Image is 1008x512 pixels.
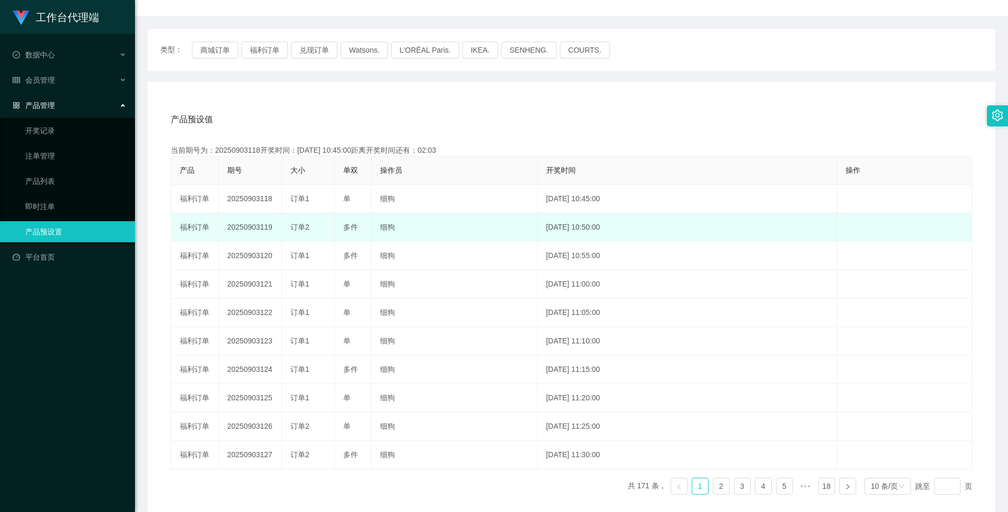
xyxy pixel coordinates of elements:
[343,223,358,231] span: 多件
[25,120,127,141] a: 开奖记录
[734,478,751,495] li: 3
[462,42,498,58] button: IKEA.
[372,412,538,441] td: 细狗
[13,13,99,21] a: 工作台代理端
[372,441,538,469] td: 细狗
[538,242,837,270] td: [DATE] 10:55:00
[341,42,388,58] button: Watsons.
[290,365,309,373] span: 订单1
[538,356,837,384] td: [DATE] 11:15:00
[171,384,219,412] td: 福利订单
[13,102,20,109] i: 图标: appstore-o
[538,213,837,242] td: [DATE] 10:50:00
[538,299,837,327] td: [DATE] 11:05:00
[372,384,538,412] td: 细狗
[538,441,837,469] td: [DATE] 11:30:00
[538,327,837,356] td: [DATE] 11:10:00
[372,242,538,270] td: 细狗
[25,221,127,242] a: 产品预设置
[13,76,55,84] span: 会员管理
[819,478,835,494] a: 18
[777,478,792,494] a: 5
[219,299,282,327] td: 20250903122
[898,483,905,490] i: 图标: down
[219,412,282,441] td: 20250903126
[36,1,99,34] h1: 工作台代理端
[171,242,219,270] td: 福利订单
[13,11,30,25] img: logo.9652507e.png
[219,327,282,356] td: 20250903123
[290,422,309,430] span: 订单2
[219,242,282,270] td: 20250903120
[343,166,358,174] span: 单双
[171,213,219,242] td: 福利订单
[219,441,282,469] td: 20250903127
[13,51,20,58] i: 图标: check-circle-o
[372,356,538,384] td: 细狗
[845,484,851,490] i: 图标: right
[372,185,538,213] td: 细狗
[290,166,305,174] span: 大小
[692,478,708,494] a: 1
[343,308,351,317] span: 单
[628,478,666,495] li: 共 171 条，
[171,327,219,356] td: 福利订单
[755,478,771,494] a: 4
[692,478,709,495] li: 1
[160,42,192,58] span: 类型：
[343,251,358,260] span: 多件
[915,478,972,495] div: 跳至 页
[290,223,309,231] span: 订单2
[546,166,576,174] span: 开奖时间
[290,308,309,317] span: 订单1
[818,478,835,495] li: 18
[171,185,219,213] td: 福利订单
[171,299,219,327] td: 福利订单
[538,384,837,412] td: [DATE] 11:20:00
[290,194,309,203] span: 订单1
[846,166,860,174] span: 操作
[343,393,351,402] span: 单
[25,145,127,166] a: 注单管理
[219,384,282,412] td: 20250903125
[343,280,351,288] span: 单
[290,337,309,345] span: 订单1
[227,166,242,174] span: 期号
[219,270,282,299] td: 20250903121
[180,166,195,174] span: 产品
[713,478,729,494] a: 2
[343,450,358,459] span: 多件
[219,356,282,384] td: 20250903124
[219,185,282,213] td: 20250903118
[343,337,351,345] span: 单
[219,213,282,242] td: 20250903119
[290,280,309,288] span: 订单1
[776,478,793,495] li: 5
[755,478,772,495] li: 4
[538,270,837,299] td: [DATE] 11:00:00
[343,194,351,203] span: 单
[171,356,219,384] td: 福利订单
[560,42,610,58] button: COURTS.
[290,251,309,260] span: 订单1
[13,247,127,268] a: 图标: dashboard平台首页
[501,42,557,58] button: SENHENG.
[839,478,856,495] li: 下一页
[343,422,351,430] span: 单
[372,213,538,242] td: 细狗
[171,270,219,299] td: 福利订单
[171,113,213,126] span: 产品预设值
[171,145,972,156] div: 当前期号为：20250903118开奖时间：[DATE] 10:45:00距离开奖时间还有：02:03
[797,478,814,495] li: 向后 5 页
[171,412,219,441] td: 福利订单
[25,196,127,217] a: 即时注单
[290,450,309,459] span: 订单2
[734,478,750,494] a: 3
[992,110,1003,121] i: 图标: setting
[13,101,55,110] span: 产品管理
[676,484,682,490] i: 图标: left
[671,478,687,495] li: 上一页
[25,171,127,192] a: 产品列表
[13,51,55,59] span: 数据中心
[372,299,538,327] td: 细狗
